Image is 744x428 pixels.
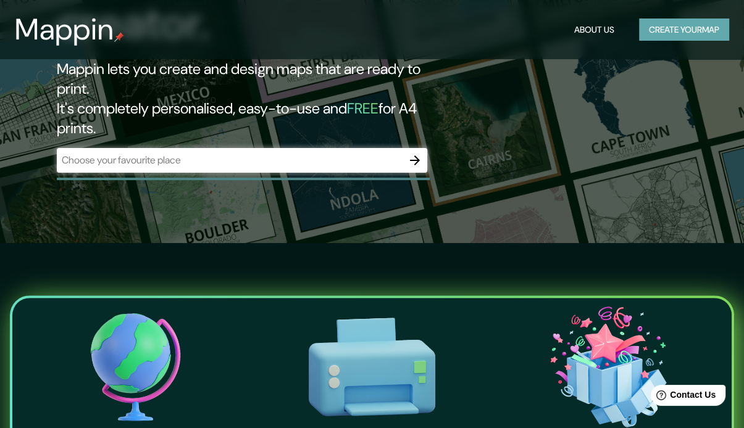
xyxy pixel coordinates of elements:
[15,12,114,47] h3: Mappin
[347,99,378,118] h5: FREE
[569,19,619,41] button: About Us
[57,59,429,138] h2: Mappin lets you create and design maps that are ready to print. It's completely personalised, eas...
[57,153,403,167] input: Choose your favourite place
[639,19,729,41] button: Create yourmap
[114,32,124,42] img: mappin-pin
[634,380,730,414] iframe: Help widget launcher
